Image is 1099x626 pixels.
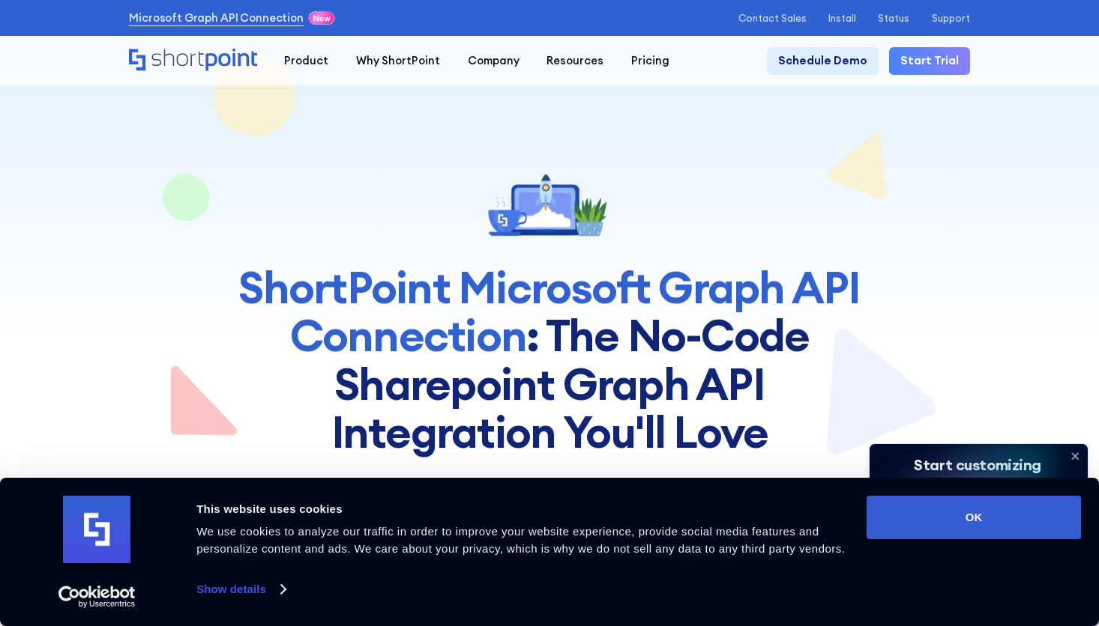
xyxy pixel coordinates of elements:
[867,496,1081,539] button: OK
[889,47,969,75] a: Start Trial
[196,500,849,518] div: This website uses cookies
[343,47,454,75] a: Why ShortPoint
[878,13,909,24] a: Status
[829,452,1099,626] iframe: Chat Widget
[196,525,845,555] span: We use cookies to analyze our traffic in order to improve your website experience, provide social...
[533,47,618,75] a: Resources
[220,264,879,457] h1: : The No-Code Sharepoint Graph API Integration You'll Love
[547,52,603,69] div: Resources
[63,496,130,563] img: logo
[454,47,533,75] a: Company
[238,259,860,364] span: ShortPoint Microsoft Graph API Connection
[631,52,669,69] div: Pricing
[129,49,256,73] a: Home
[284,52,328,69] div: Product
[932,13,970,24] a: Support
[196,578,285,601] a: Show details
[738,13,807,24] a: Contact Sales
[31,586,163,608] a: Usercentrics Cookiebot - opens in a new window
[828,13,856,24] a: Install
[468,52,520,69] div: Company
[356,52,440,69] div: Why ShortPoint
[767,47,878,75] a: Schedule Demo
[129,10,304,26] a: Microsoft Graph API Connection
[271,47,343,75] a: Product
[617,47,683,75] a: Pricing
